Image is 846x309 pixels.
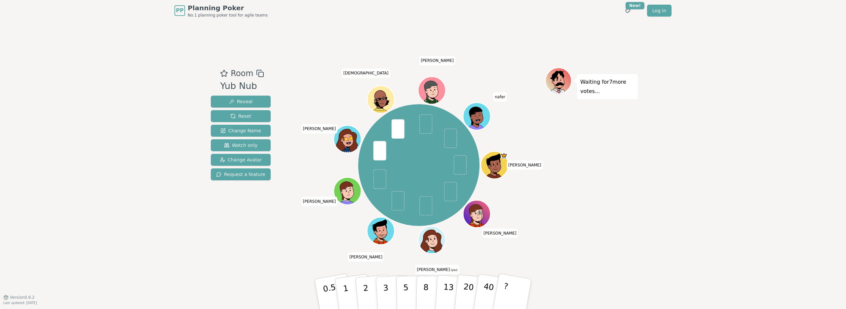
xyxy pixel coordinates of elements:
button: Watch only [211,139,271,151]
span: Click to change your name [415,265,459,274]
span: Change Name [220,127,261,134]
span: Last updated: [DATE] [3,301,37,305]
span: Click to change your name [507,160,543,170]
span: Reset [230,113,251,119]
span: PP [176,7,183,15]
button: Reset [211,110,271,122]
button: Change Name [211,125,271,137]
span: Click to change your name [482,229,518,238]
button: Add as favourite [220,67,228,79]
span: Jim is the host [501,152,508,159]
a: Log in [647,5,672,17]
span: Room [231,67,253,79]
span: Click to change your name [301,124,338,133]
a: PPPlanning PokerNo.1 planning poker tool for agile teams [174,3,268,18]
span: Click to change your name [493,92,507,102]
button: Reveal [211,96,271,108]
span: Click to change your name [301,197,338,206]
button: Click to change your avatar [419,227,445,253]
button: Change Avatar [211,154,271,166]
span: Click to change your name [342,68,390,78]
div: New! [626,2,644,9]
span: Click to change your name [348,252,384,261]
span: Change Avatar [220,156,262,163]
span: Reveal [229,98,252,105]
span: Click to change your name [419,56,455,65]
span: Planning Poker [188,3,268,13]
p: Waiting for 7 more votes... [580,77,634,96]
span: (you) [450,269,458,272]
div: Yub Nub [220,79,264,93]
span: Version 0.9.2 [10,295,35,300]
button: Request a feature [211,168,271,180]
span: No.1 planning poker tool for agile teams [188,13,268,18]
button: New! [622,5,634,17]
span: Request a feature [216,171,265,178]
span: Watch only [224,142,258,149]
button: Version0.9.2 [3,295,35,300]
